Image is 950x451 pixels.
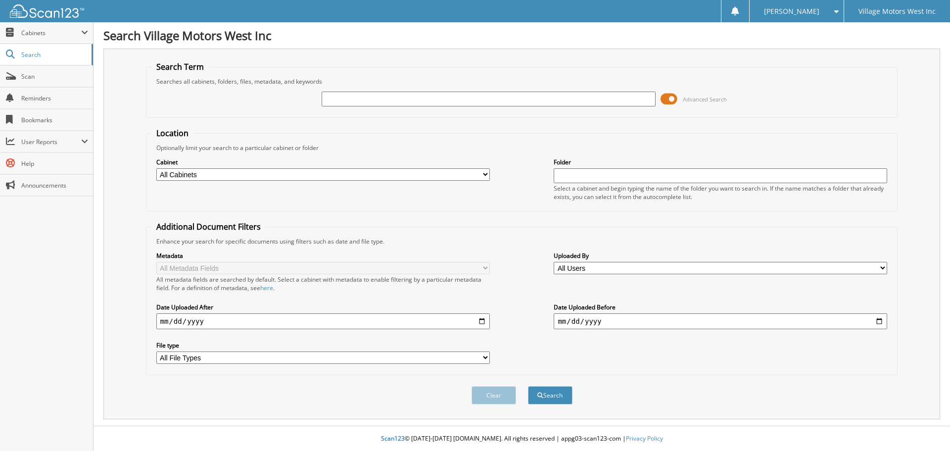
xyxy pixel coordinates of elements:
button: Clear [472,386,516,404]
legend: Location [151,128,193,139]
span: Announcements [21,181,88,190]
input: end [554,313,887,329]
label: Date Uploaded Before [554,303,887,311]
span: User Reports [21,138,81,146]
div: All metadata fields are searched by default. Select a cabinet with metadata to enable filtering b... [156,275,490,292]
span: Scan123 [381,434,405,443]
a: Privacy Policy [626,434,663,443]
button: Search [528,386,572,404]
span: Bookmarks [21,116,88,124]
span: [PERSON_NAME] [764,8,819,14]
img: scan123-logo-white.svg [10,4,84,18]
legend: Search Term [151,61,209,72]
div: Optionally limit your search to a particular cabinet or folder [151,144,893,152]
span: Scan [21,72,88,81]
h1: Search Village Motors West Inc [103,27,940,44]
div: Select a cabinet and begin typing the name of the folder you want to search in. If the name match... [554,184,887,201]
label: Date Uploaded After [156,303,490,311]
div: Enhance your search for specific documents using filters such as date and file type. [151,237,893,246]
span: Reminders [21,94,88,102]
legend: Additional Document Filters [151,221,266,232]
span: Advanced Search [683,96,727,103]
label: Cabinet [156,158,490,166]
span: Help [21,159,88,168]
label: Metadata [156,251,490,260]
label: File type [156,341,490,350]
span: Village Motors West Inc [858,8,936,14]
div: Searches all cabinets, folders, files, metadata, and keywords [151,77,893,86]
label: Uploaded By [554,251,887,260]
span: Search [21,50,87,59]
a: here [260,284,273,292]
input: start [156,313,490,329]
span: Cabinets [21,29,81,37]
div: © [DATE]-[DATE] [DOMAIN_NAME]. All rights reserved | appg03-scan123-com | [94,427,950,451]
label: Folder [554,158,887,166]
